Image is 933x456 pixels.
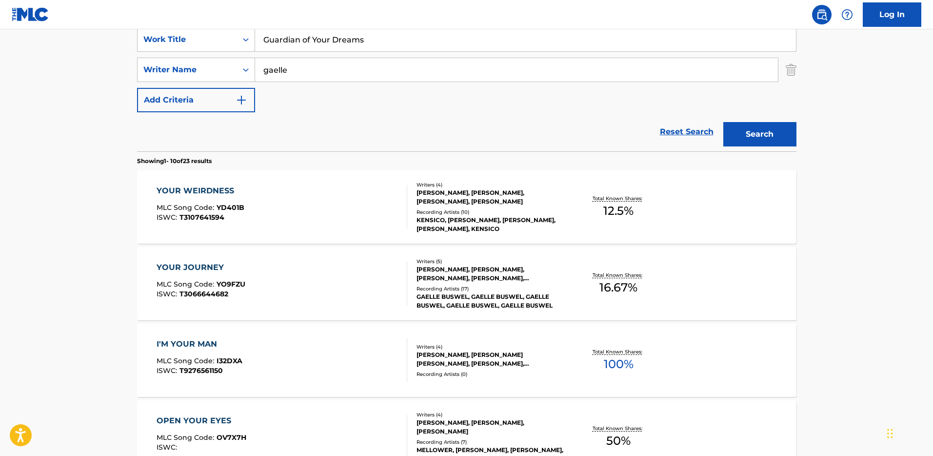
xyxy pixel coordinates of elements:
[217,433,246,442] span: OV7X7H
[179,366,223,375] span: T9276561150
[417,351,564,368] div: [PERSON_NAME], [PERSON_NAME] [PERSON_NAME], [PERSON_NAME], [PERSON_NAME]
[417,371,564,378] div: Recording Artists ( 0 )
[143,34,231,45] div: Work Title
[723,122,796,146] button: Search
[157,290,179,298] span: ISWC :
[606,432,631,450] span: 50 %
[137,27,796,151] form: Search Form
[217,203,244,212] span: YD401B
[417,265,564,283] div: [PERSON_NAME], [PERSON_NAME], [PERSON_NAME], [PERSON_NAME], [PERSON_NAME]
[157,338,242,350] div: I'M YOUR MAN
[417,343,564,351] div: Writers ( 4 )
[417,438,564,446] div: Recording Artists ( 7 )
[157,443,179,452] span: ISWC :
[157,366,179,375] span: ISWC :
[217,356,242,365] span: I32DXA
[137,324,796,397] a: I'M YOUR MANMLC Song Code:I32DXAISWC:T9276561150Writers (4)[PERSON_NAME], [PERSON_NAME] [PERSON_N...
[137,247,796,320] a: YOUR JOURNEYMLC Song Code:YO9FZUISWC:T3066644682Writers (5)[PERSON_NAME], [PERSON_NAME], [PERSON_...
[417,418,564,436] div: [PERSON_NAME], [PERSON_NAME], [PERSON_NAME]
[884,409,933,456] div: Widget chat
[786,58,796,82] img: Delete Criterion
[417,208,564,216] div: Recording Artists ( 10 )
[137,157,212,166] p: Showing 1 - 10 of 23 results
[157,262,245,273] div: YOUR JOURNEY
[599,279,637,296] span: 16.67 %
[157,185,244,197] div: YOUR WEIRDNESS
[655,121,718,143] a: Reset Search
[593,271,645,279] p: Total Known Shares:
[417,216,564,233] div: KENSICO, [PERSON_NAME], [PERSON_NAME], [PERSON_NAME], KENSICO
[143,64,231,76] div: Writer Name
[157,415,246,427] div: OPEN YOUR EYES
[217,280,245,289] span: YO9FZU
[417,188,564,206] div: [PERSON_NAME], [PERSON_NAME], [PERSON_NAME], [PERSON_NAME]
[593,425,645,432] p: Total Known Shares:
[417,292,564,310] div: GAELLE BUSWEL, GAELLE BUSWEL, GAELLE BUSWEL, GAELLE BUSWEL, GAELLE BUSWEL
[137,170,796,244] a: YOUR WEIRDNESSMLC Song Code:YD401BISWC:T3107641594Writers (4)[PERSON_NAME], [PERSON_NAME], [PERSO...
[816,9,828,21] img: search
[417,258,564,265] div: Writers ( 5 )
[137,88,255,112] button: Add Criteria
[157,433,217,442] span: MLC Song Code :
[179,290,228,298] span: T3066644682
[417,285,564,292] div: Recording Artists ( 17 )
[417,181,564,188] div: Writers ( 4 )
[593,348,645,355] p: Total Known Shares:
[157,203,217,212] span: MLC Song Code :
[157,356,217,365] span: MLC Song Code :
[12,7,49,21] img: MLC Logo
[236,94,247,106] img: 9d2ae6d4665cec9f34b9.svg
[887,419,893,448] div: Trascina
[603,202,634,220] span: 12.5 %
[417,411,564,418] div: Writers ( 4 )
[604,355,634,373] span: 100 %
[884,409,933,456] iframe: Chat Widget
[863,2,921,27] a: Log In
[157,280,217,289] span: MLC Song Code :
[593,195,645,202] p: Total Known Shares:
[841,9,853,21] img: help
[179,213,224,222] span: T3107641594
[812,5,832,24] a: Public Search
[157,213,179,222] span: ISWC :
[837,5,857,24] div: Help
